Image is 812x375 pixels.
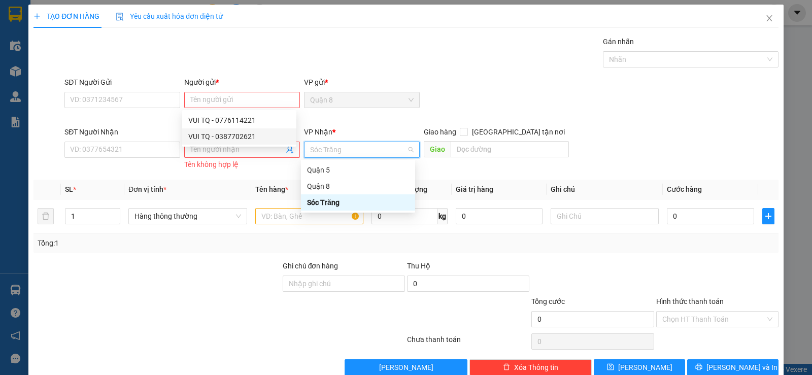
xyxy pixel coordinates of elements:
[5,5,41,41] img: logo.jpg
[547,180,663,199] th: Ghi chú
[255,208,363,224] input: VD: Bàn, Ghế
[301,162,415,178] div: Quận 5
[38,208,54,224] button: delete
[531,297,565,305] span: Tổng cước
[456,185,493,193] span: Giá trị hàng
[656,297,724,305] label: Hình thức thanh toán
[451,141,569,157] input: Dọc đường
[307,197,409,208] div: Sóc Trăng
[307,164,409,176] div: Quận 5
[706,362,777,373] span: [PERSON_NAME] và In
[755,5,784,33] button: Close
[667,185,702,193] span: Cước hàng
[184,109,300,121] div: Tên không hợp lệ
[310,92,414,108] span: Quận 8
[695,363,702,371] span: printer
[762,208,774,224] button: plus
[503,363,510,371] span: delete
[5,5,147,43] li: Vĩnh Thành (Sóc Trăng)
[188,131,290,142] div: VUI TQ - 0387702621
[182,112,296,128] div: VUI TQ - 0776114221
[301,194,415,211] div: Sóc Trăng
[70,68,77,75] span: environment
[304,128,332,136] span: VP Nhận
[184,77,300,88] div: Người gửi
[310,142,414,157] span: Sóc Trăng
[551,208,659,224] input: Ghi Chú
[307,181,409,192] div: Quận 8
[116,12,223,20] span: Yêu cầu xuất hóa đơn điện tử
[182,128,296,145] div: VUI TQ - 0387702621
[424,128,456,136] span: Giao hàng
[64,126,180,138] div: SĐT Người Nhận
[70,55,135,66] li: VP Sóc Trăng
[618,362,672,373] span: [PERSON_NAME]
[301,178,415,194] div: Quận 8
[379,362,433,373] span: [PERSON_NAME]
[514,362,558,373] span: Xóa Thông tin
[468,126,569,138] span: [GEOGRAPHIC_DATA] tận nơi
[65,185,73,193] span: SL
[283,276,405,292] input: Ghi chú đơn hàng
[286,146,294,154] span: user-add
[5,55,70,66] li: VP Quận 8
[424,141,451,157] span: Giao
[116,13,124,21] img: icon
[407,262,430,270] span: Thu Hộ
[134,209,241,224] span: Hàng thông thường
[304,77,420,88] div: VP gửi
[188,115,290,126] div: VUI TQ - 0776114221
[607,363,614,371] span: save
[255,185,288,193] span: Tên hàng
[5,68,12,75] span: environment
[38,237,314,249] div: Tổng: 1
[283,262,339,270] label: Ghi chú đơn hàng
[33,12,99,20] span: TẠO ĐƠN HÀNG
[765,14,773,22] span: close
[603,38,634,46] label: Gán nhãn
[763,212,774,220] span: plus
[437,208,448,224] span: kg
[184,159,300,171] div: Tên không hợp lệ
[33,13,41,20] span: plus
[456,208,543,224] input: 0
[64,77,180,88] div: SĐT Người Gửi
[128,185,166,193] span: Đơn vị tính
[406,334,530,352] div: Chưa thanh toán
